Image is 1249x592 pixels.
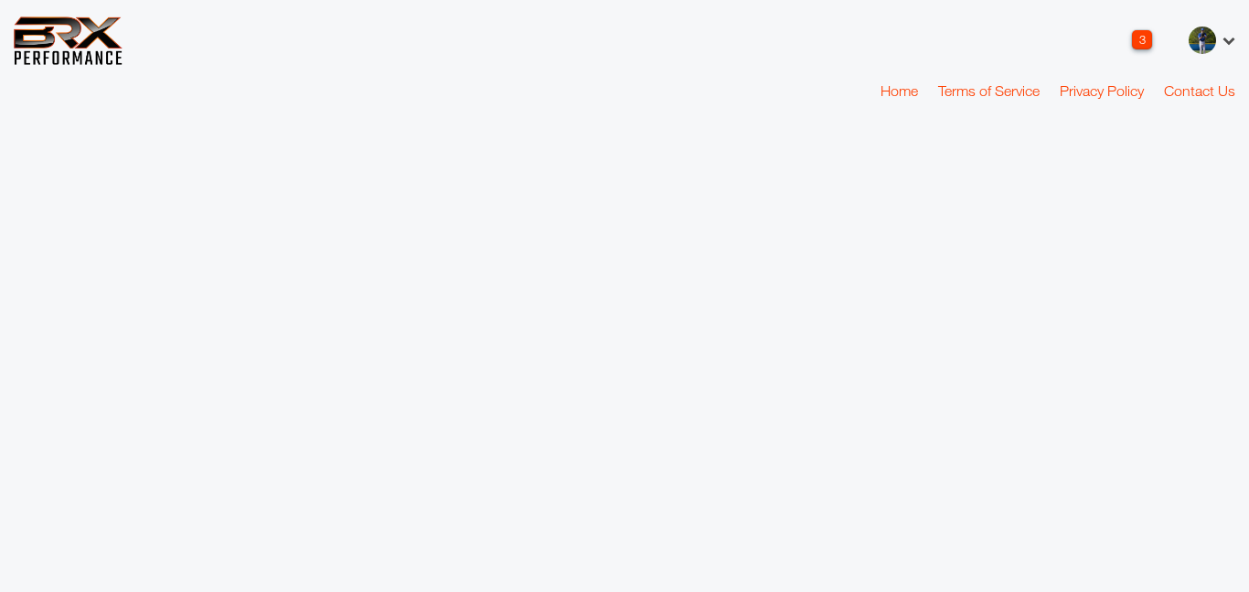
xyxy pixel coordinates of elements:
[14,16,123,65] img: 6f7da32581c89ca25d665dc3aae533e4f14fe3ef_original.svg
[1060,81,1144,100] a: Privacy Policy
[1164,81,1235,100] a: Contact Us
[1189,27,1216,54] img: thumb.png
[938,81,1040,100] a: Terms of Service
[1132,30,1152,49] div: 3
[881,81,918,100] a: Home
